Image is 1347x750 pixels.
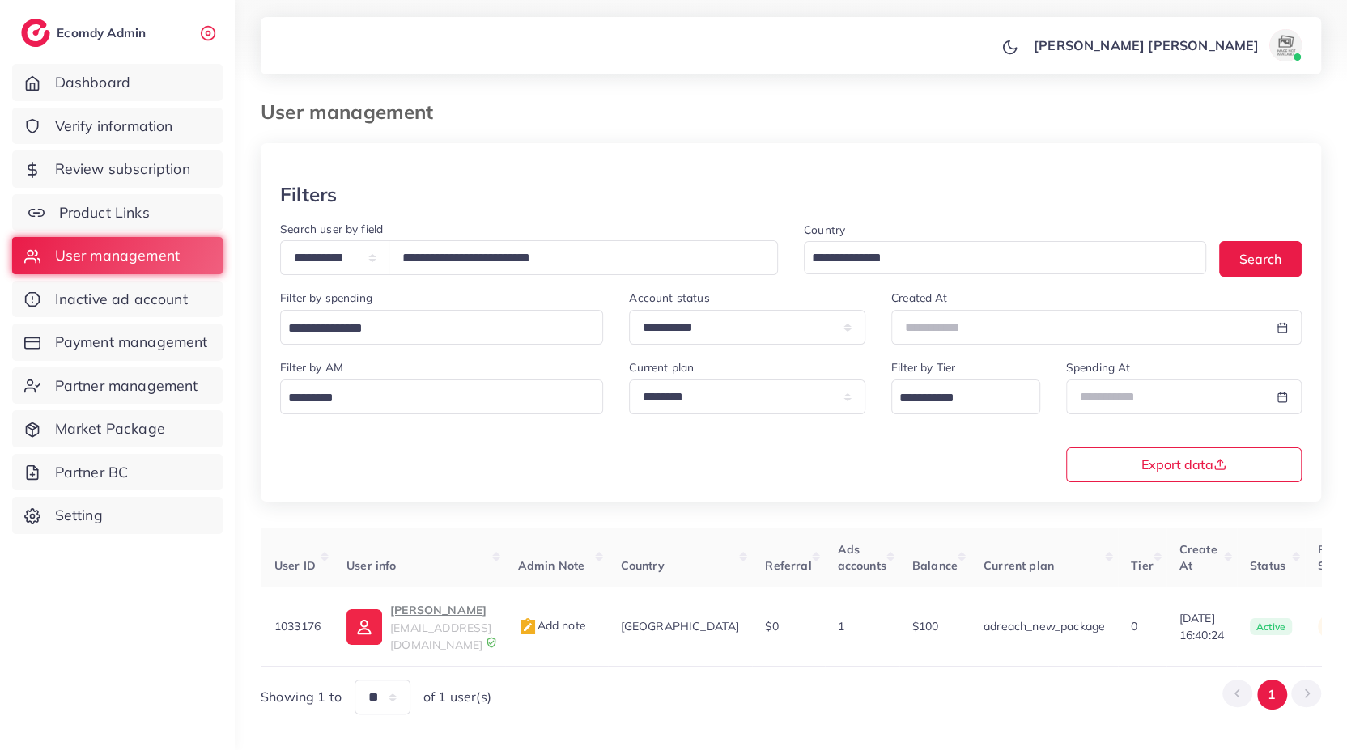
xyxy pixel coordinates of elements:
a: Review subscription [12,150,223,188]
label: Filter by Tier [891,359,955,375]
a: Payment management [12,324,223,361]
a: Partner management [12,367,223,405]
img: avatar [1269,29,1302,61]
span: of 1 user(s) [423,688,491,706]
span: Partner BC [55,462,129,483]
label: Filter by spending [280,290,372,306]
span: Showing 1 to [261,688,342,706]
input: Search for option [283,386,582,411]
a: [PERSON_NAME][EMAIL_ADDRESS][DOMAIN_NAME] [346,600,491,653]
span: [DATE] 16:40:24 [1179,610,1224,643]
button: Search [1219,241,1302,276]
span: Country [621,558,665,573]
span: Inactive ad account [55,289,188,310]
input: Search for option [283,316,582,341]
div: Search for option [280,310,603,345]
img: 9CAL8B2pu8EFxCJHYAAAAldEVYdGRhdGU6Y3JlYXRlADIwMjItMTItMDlUMDQ6NTg6MzkrMDA6MDBXSlgLAAAAJXRFWHRkYXR... [486,637,497,648]
a: [PERSON_NAME] [PERSON_NAME]avatar [1025,29,1308,61]
span: $0 [765,619,778,633]
div: Search for option [804,241,1206,274]
a: Market Package [12,410,223,447]
button: Go to page 1 [1257,680,1287,710]
span: active [1250,618,1292,636]
span: Referral [765,558,811,573]
span: Product Links [59,202,150,223]
a: Partner BC [12,454,223,491]
label: Account status [629,290,709,306]
span: Setting [55,505,103,526]
label: Current plan [629,359,694,375]
span: Dashboard [55,72,130,93]
span: Partner management [55,375,198,396]
span: Market Package [55,418,165,439]
button: Export data [1066,447,1302,482]
span: adreach_new_package [984,619,1105,633]
input: Search for option [894,386,1019,411]
p: [PERSON_NAME] [390,600,491,620]
img: admin_note.cdd0b510.svg [518,617,538,637]
span: 0 [1131,619,1137,633]
a: Setting [12,497,223,534]
p: [PERSON_NAME] [PERSON_NAME] [1034,36,1259,55]
span: [EMAIL_ADDRESS][DOMAIN_NAME] [390,621,491,651]
label: Search user by field [280,221,383,237]
span: Status [1250,558,1285,573]
span: Payment management [55,332,208,353]
span: User management [55,245,180,266]
label: Spending At [1066,359,1131,375]
div: Search for option [280,379,603,414]
a: Product Links [12,194,223,231]
img: ic-user-info.36bf1079.svg [346,609,382,645]
a: Dashboard [12,64,223,101]
a: Verify information [12,108,223,145]
label: Filter by AM [280,359,343,375]
h2: Ecomdy Admin [57,25,150,40]
span: Export data [1141,458,1226,471]
span: User ID [274,558,316,573]
label: Created At [891,290,948,306]
input: Search for option [806,246,1185,271]
span: $100 [912,619,939,633]
span: Create At [1179,542,1217,573]
a: Inactive ad account [12,281,223,318]
h3: User management [261,100,446,124]
img: logo [21,19,50,47]
span: Current plan [984,558,1054,573]
span: 1033176 [274,619,321,633]
span: Tier [1131,558,1154,573]
h3: Filters [280,183,337,206]
label: Country [804,222,845,238]
span: Review subscription [55,159,190,180]
a: logoEcomdy Admin [21,19,150,47]
span: User info [346,558,396,573]
a: User management [12,237,223,274]
span: [GEOGRAPHIC_DATA] [621,619,740,633]
span: Balance [912,558,958,573]
ul: Pagination [1222,680,1321,710]
span: 1 [838,619,844,633]
span: Admin Note [518,558,585,573]
span: Verify information [55,116,173,137]
span: Add note [518,618,586,633]
div: Search for option [891,379,1040,414]
span: Ads accounts [838,542,886,573]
